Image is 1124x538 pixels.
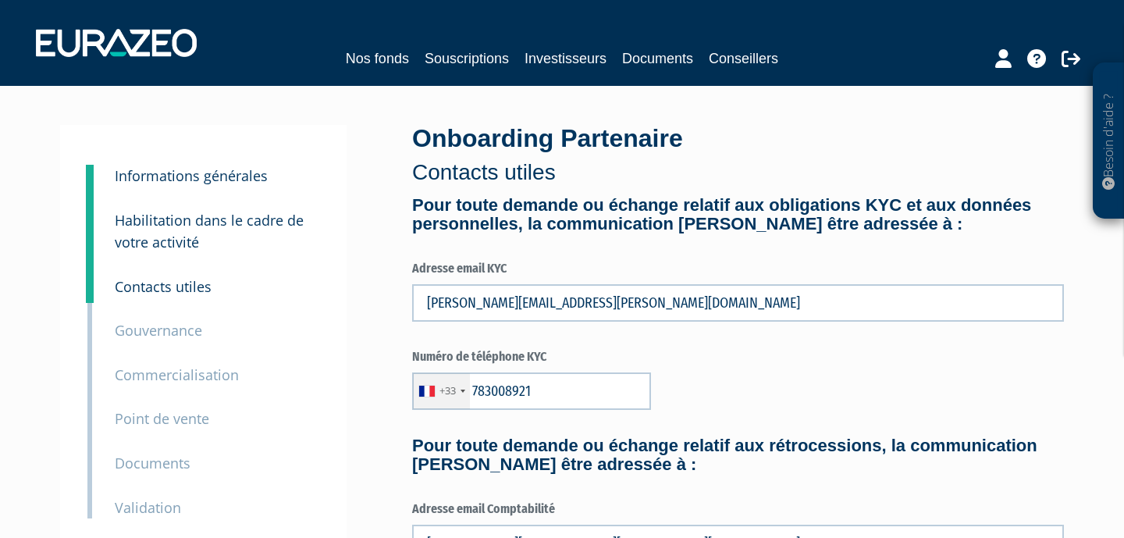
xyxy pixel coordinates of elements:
p: Contacts utiles [412,157,1064,188]
a: Conseillers [709,48,778,69]
img: 1732889491-logotype_eurazeo_blanc_rvb.png [36,29,197,57]
h4: Pour toute demande ou échange relatif aux rétrocessions, la communication [PERSON_NAME] être adre... [412,436,1064,474]
label: Numéro de téléphone KYC [412,348,1064,366]
small: Validation [115,498,181,517]
small: Point de vente [115,409,209,428]
h4: Pour toute demande ou échange relatif aux obligations KYC et aux données personnelles, la communi... [412,196,1064,233]
small: Habilitation dans le cadre de votre activité [115,211,304,252]
a: Souscriptions [425,48,509,69]
div: France: +33 [413,373,470,409]
input: 6 12 34 56 78 [412,372,651,410]
a: 5 [86,255,94,303]
small: Contacts utiles [115,277,212,296]
label: Adresse email Comptabilité [412,501,1064,518]
small: Commercialisation [115,365,239,384]
a: 3 [86,165,94,196]
a: 4 [86,188,94,262]
small: Informations générales [115,166,268,185]
p: Besoin d'aide ? [1100,71,1118,212]
a: Investisseurs [525,48,606,69]
div: +33 [439,383,456,398]
a: Documents [622,48,693,69]
div: Onboarding Partenaire [412,121,1064,188]
small: Documents [115,454,190,472]
label: Adresse email KYC [412,260,1064,278]
a: Nos fonds [346,48,409,69]
small: Gouvernance [115,321,202,340]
